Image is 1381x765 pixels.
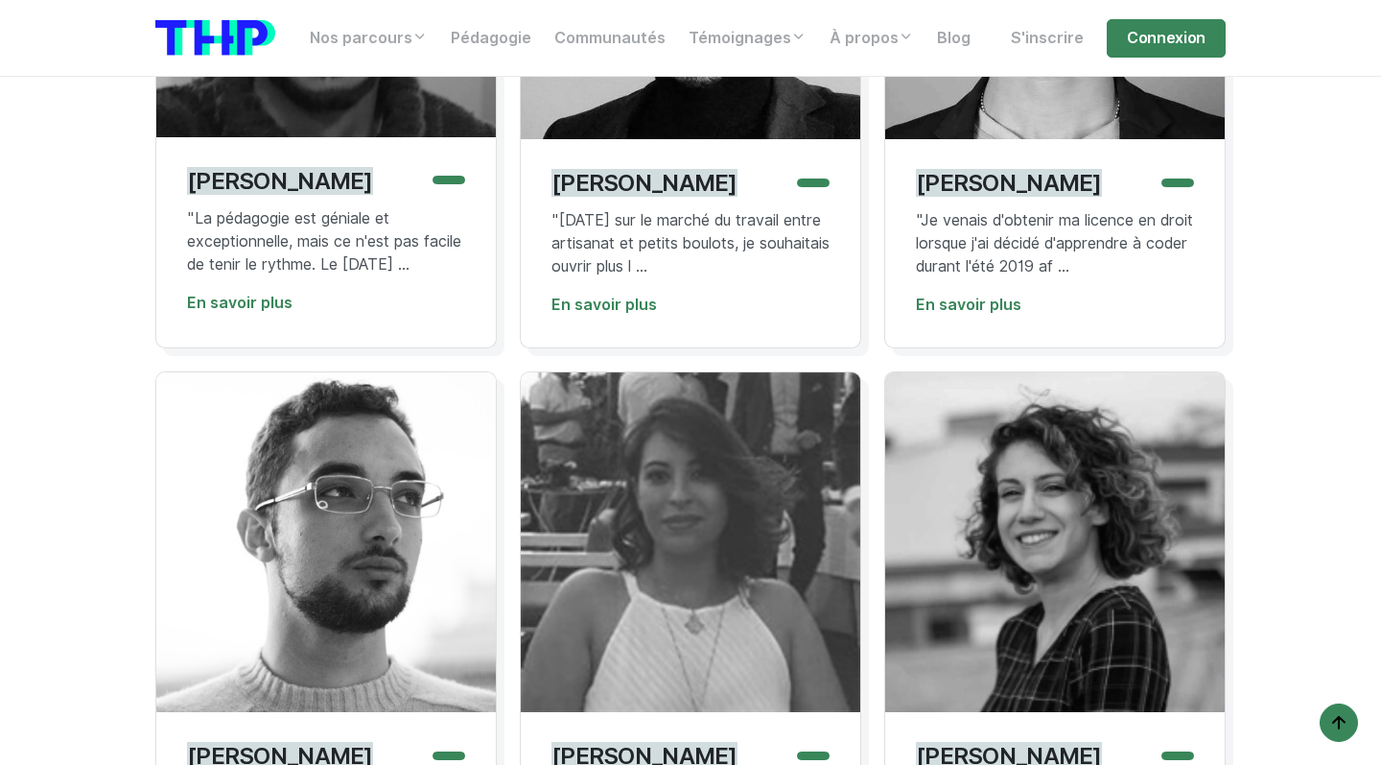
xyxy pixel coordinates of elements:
img: Diane Derycke [521,372,860,712]
p: "La pédagogie est géniale et exceptionnelle, mais ce n'est pas facile de tenir le rythme. Le [DAT... [187,207,465,276]
p: [PERSON_NAME] [916,169,1102,197]
a: Blog [925,19,982,58]
p: [PERSON_NAME] [187,167,373,195]
a: Communautés [543,19,677,58]
a: En savoir plus [551,296,657,314]
a: En savoir plus [187,294,293,312]
img: arrow-up icon [1327,711,1350,734]
img: Raphaël Chillio [156,372,496,712]
p: [PERSON_NAME] [551,169,737,197]
a: S'inscrire [999,19,1095,58]
a: À propos [818,19,925,58]
a: Nos parcours [298,19,439,58]
img: logo [155,20,275,56]
p: "[DATE] sur le marché du travail entre artisanat et petits boulots, je souhaitais ouvrir plus l ... [551,209,830,278]
a: En savoir plus [916,296,1021,314]
a: Témoignages [677,19,818,58]
a: Pédagogie [439,19,543,58]
p: "Je venais d'obtenir ma licence en droit lorsque j'ai décidé d'apprendre à coder durant l'été 201... [916,209,1194,278]
a: Connexion [1107,19,1226,58]
img: Louisa Hafsi [885,372,1225,712]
